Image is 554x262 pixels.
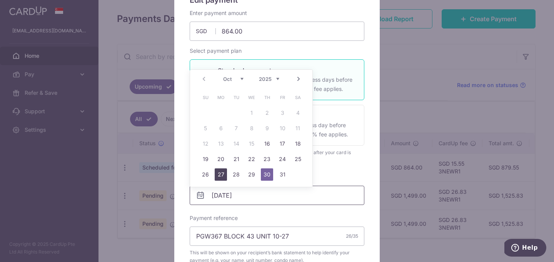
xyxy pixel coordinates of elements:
a: 29 [245,168,258,181]
a: 18 [292,138,304,150]
a: 23 [261,153,273,165]
iframe: Opens a widget where you can find more information [504,239,546,258]
a: 26 [199,168,212,181]
a: 28 [230,168,242,181]
span: Monday [215,91,227,104]
span: SGD [196,27,216,35]
a: 21 [230,153,242,165]
span: Friday [276,91,289,104]
label: Select payment plan [190,47,242,55]
a: 22 [245,153,258,165]
a: Next [294,74,303,84]
a: 27 [215,168,227,181]
a: 30 [261,168,273,181]
input: DD / MM / YYYY [190,186,364,205]
span: Sunday [199,91,212,104]
a: 20 [215,153,227,165]
a: 24 [276,153,289,165]
label: Enter payment amount [190,9,247,17]
span: Thursday [261,91,273,104]
a: 16 [261,138,273,150]
span: Saturday [292,91,304,104]
a: 17 [276,138,289,150]
a: 19 [199,153,212,165]
a: 31 [276,168,289,181]
span: Wednesday [245,91,258,104]
div: 26/35 [346,232,358,240]
p: Standard payment [218,66,355,75]
a: 25 [292,153,304,165]
label: Payment reference [190,214,238,222]
input: 0.00 [190,22,364,41]
span: Tuesday [230,91,242,104]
